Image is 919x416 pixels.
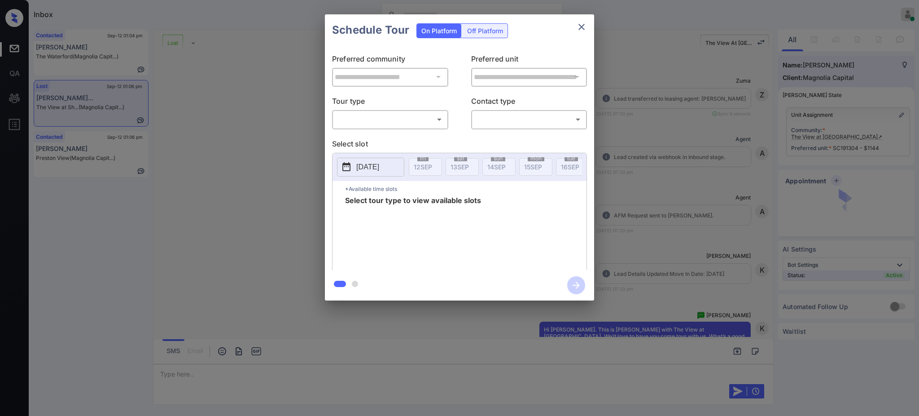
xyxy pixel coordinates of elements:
span: Select tour type to view available slots [345,196,481,268]
h2: Schedule Tour [325,14,416,46]
div: Off Platform [463,24,508,38]
p: Contact type [471,95,587,110]
p: [DATE] [356,161,379,172]
p: *Available time slots [345,181,586,196]
p: Preferred community [332,53,448,67]
button: close [573,18,591,36]
p: Preferred unit [471,53,587,67]
p: Select slot [332,138,587,152]
p: Tour type [332,95,448,110]
div: On Platform [417,24,461,38]
button: [DATE] [337,157,404,176]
